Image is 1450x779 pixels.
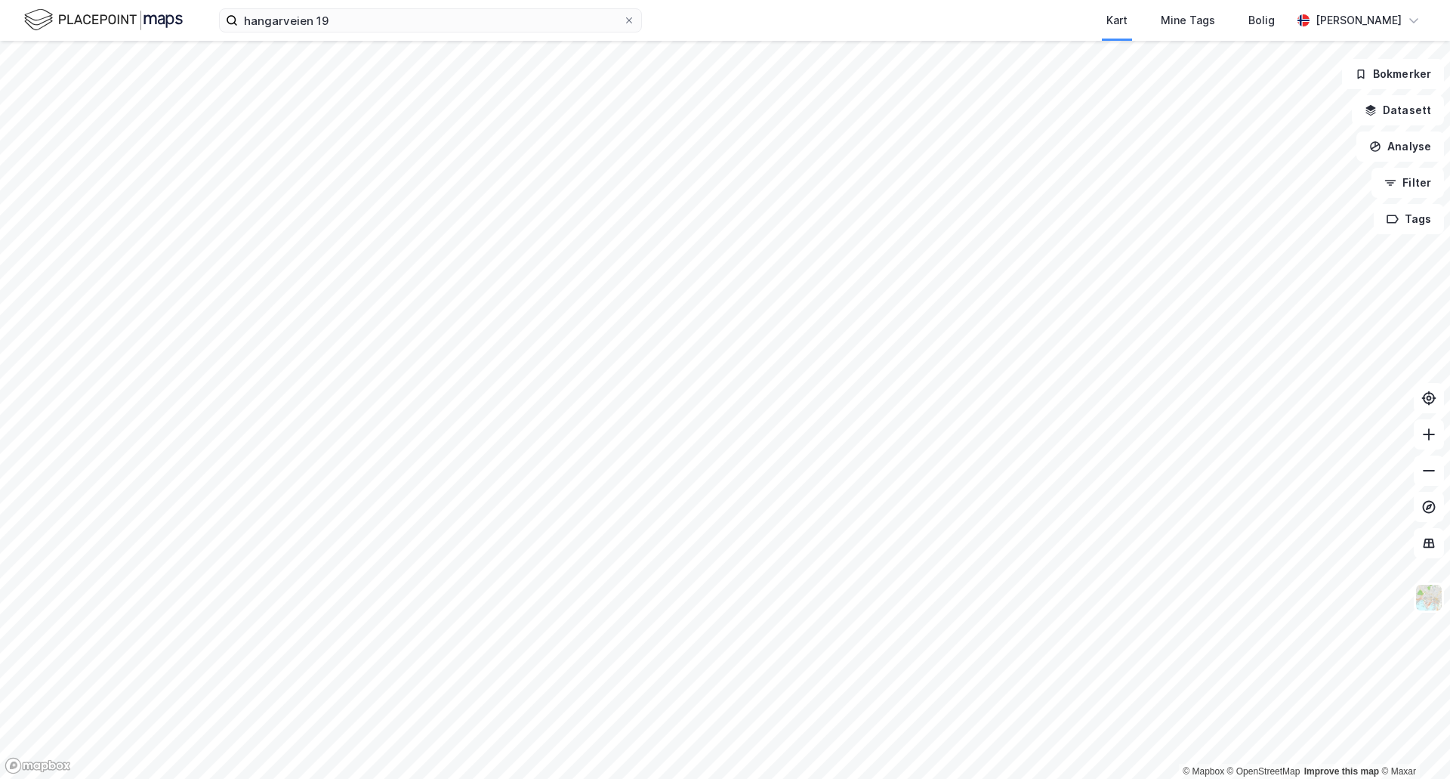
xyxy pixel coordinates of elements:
[238,9,623,32] input: Søk på adresse, matrikkel, gårdeiere, leietakere eller personer
[1316,11,1402,29] div: [PERSON_NAME]
[1374,706,1450,779] div: Kontrollprogram for chat
[1352,95,1444,125] button: Datasett
[1248,11,1275,29] div: Bolig
[1106,11,1128,29] div: Kart
[1371,168,1444,198] button: Filter
[1161,11,1215,29] div: Mine Tags
[1374,706,1450,779] iframe: Chat Widget
[1374,204,1444,234] button: Tags
[1227,766,1300,777] a: OpenStreetMap
[1356,131,1444,162] button: Analyse
[24,7,183,33] img: logo.f888ab2527a4732fd821a326f86c7f29.svg
[1304,766,1379,777] a: Improve this map
[1415,583,1443,612] img: Z
[1183,766,1224,777] a: Mapbox
[5,757,71,774] a: Mapbox homepage
[1342,59,1444,89] button: Bokmerker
